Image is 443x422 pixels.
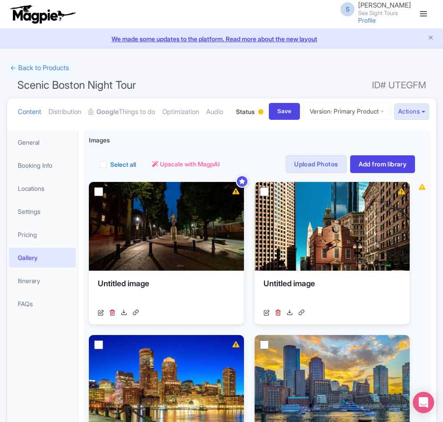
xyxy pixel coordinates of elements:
a: Distribution [48,98,81,126]
a: Settings [9,201,76,221]
span: Images [89,135,110,145]
a: FAQs [9,294,76,314]
small: See Sight Tours [358,10,411,16]
a: Audio [206,98,223,126]
a: We made some updates to the platform. Read more about the new layout [5,34,438,43]
span: [PERSON_NAME] [358,1,411,9]
a: S [PERSON_NAME] See Sight Tours [335,2,411,16]
a: Upload Photos [286,155,346,173]
a: Version: Primary Product [303,103,391,120]
button: Close announcement [427,33,434,43]
label: Select all [110,160,136,169]
a: ← Back to Products [7,59,72,77]
a: Add from library [350,155,415,173]
a: Booking Info [9,155,76,175]
span: Scenic Boston Night Tour [17,79,136,91]
a: Content [18,98,41,126]
a: Itinerary [9,271,76,291]
strong: Google [96,107,119,117]
div: Untitled image [98,278,235,304]
div: Untitled image [263,278,401,304]
span: ID# UTEGFM [372,76,426,94]
input: Save [269,103,300,120]
span: S [340,2,355,16]
span: Upscale with MagpAI [160,159,220,169]
a: Pricing [9,225,76,245]
a: Profile [358,16,376,24]
span: Status [236,107,255,116]
a: Optimization [162,98,199,126]
button: Actions [394,103,429,120]
div: Building [256,106,265,119]
a: GoogleThings to do [88,98,155,126]
a: Gallery [9,248,76,268]
a: Upscale with MagpAI [152,159,220,169]
a: Locations [9,178,76,198]
div: Open Intercom Messenger [413,392,434,413]
img: logo-ab69f6fb50320c5b225c76a69d11143b.png [8,4,77,24]
a: General [9,132,76,152]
